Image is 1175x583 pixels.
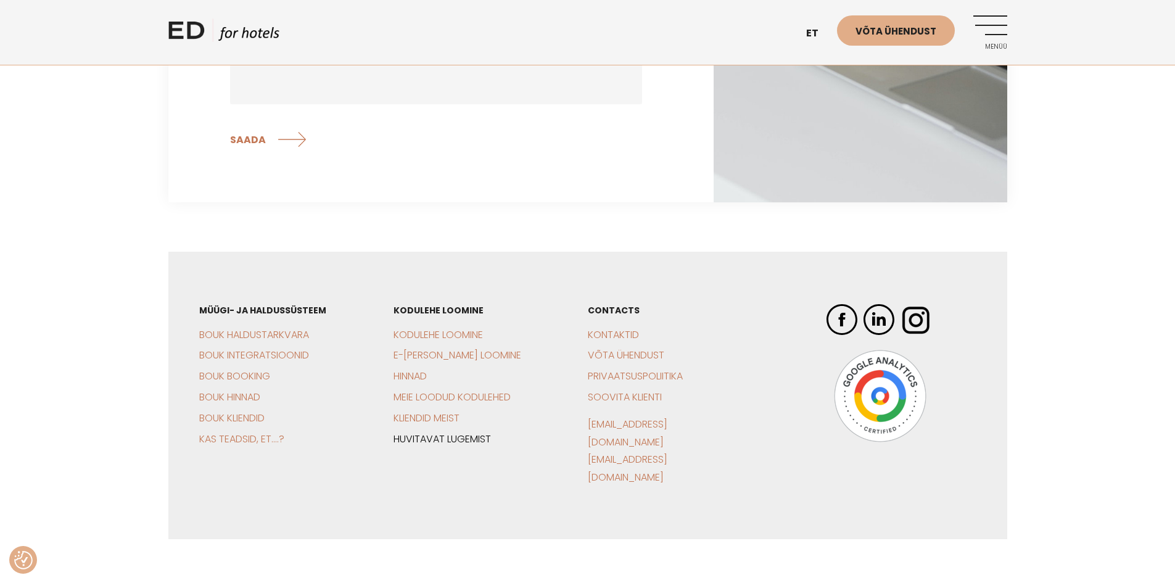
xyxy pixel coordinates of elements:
[588,390,662,404] a: Soovita klienti
[394,304,545,317] h3: Kodulehe loomine
[230,124,309,155] input: SAADA
[588,417,667,449] a: [EMAIL_ADDRESS][DOMAIN_NAME]
[837,15,955,46] a: Võta ühendust
[394,411,460,425] a: Kliendid meist
[199,369,270,383] a: BOUK Booking
[588,304,739,317] h3: CONTACTS
[394,369,427,383] a: Hinnad
[973,15,1007,49] a: Menüü
[168,19,279,49] a: ED HOTELS
[901,304,931,335] img: ED Hotels Instagram
[834,350,926,442] img: Google Analytics Badge
[199,328,309,342] a: BOUK Haldustarkvara
[864,304,894,335] img: ED Hotels LinkedIn
[199,432,284,446] a: Kas teadsid, et….?
[973,43,1007,51] span: Menüü
[394,348,521,362] a: E-[PERSON_NAME] loomine
[394,390,511,404] a: Meie loodud kodulehed
[199,348,309,362] a: BOUK Integratsioonid
[394,432,491,446] a: Huvitavat lugemist
[14,551,33,569] button: Nõusolekueelistused
[588,369,683,383] a: Privaatsuspoliitika
[199,304,350,317] h3: Müügi- ja haldussüsteem
[199,390,260,404] a: BOUK Hinnad
[588,348,664,362] a: Võta ühendust
[827,304,857,335] img: ED Hotels Facebook
[199,411,265,425] a: BOUK Kliendid
[14,551,33,569] img: Revisit consent button
[588,452,667,484] a: [EMAIL_ADDRESS][DOMAIN_NAME]
[800,19,837,49] a: et
[394,328,483,342] a: Kodulehe loomine
[588,328,639,342] a: Kontaktid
